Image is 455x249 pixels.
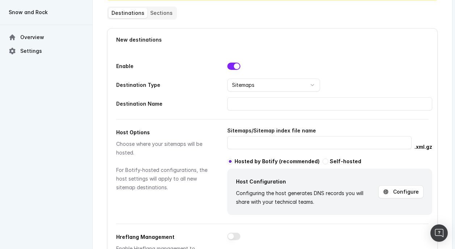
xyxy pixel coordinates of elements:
h2: Hreflang Management [116,233,210,241]
button: Configure [378,185,424,198]
a: Overview [6,31,87,44]
button: Snow and Rock [6,6,87,19]
label: Destination Name [116,97,210,110]
h3: Host Configuration [236,177,375,186]
div: Configuring the host generates DNS records you will share with your technical teams. [236,189,375,206]
label: Self-hosted [330,157,361,166]
label: Sitemaps/Sitemap index file name [227,128,412,136]
label: Hosted by Botify (recommended) [235,157,320,166]
div: Open Intercom Messenger [430,224,448,242]
div: Choose where your sitemaps will be hosted. For Botify-hosted configurations, the host settings wi... [116,140,210,192]
div: .xml.gz [414,143,432,151]
a: Settings [6,45,87,58]
label: Destination Type [116,79,210,92]
label: Enable [116,60,210,73]
div: New destinations [116,37,429,42]
h2: Host Options [116,128,210,137]
button: Destinations [109,8,147,18]
button: Sections [147,8,176,18]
